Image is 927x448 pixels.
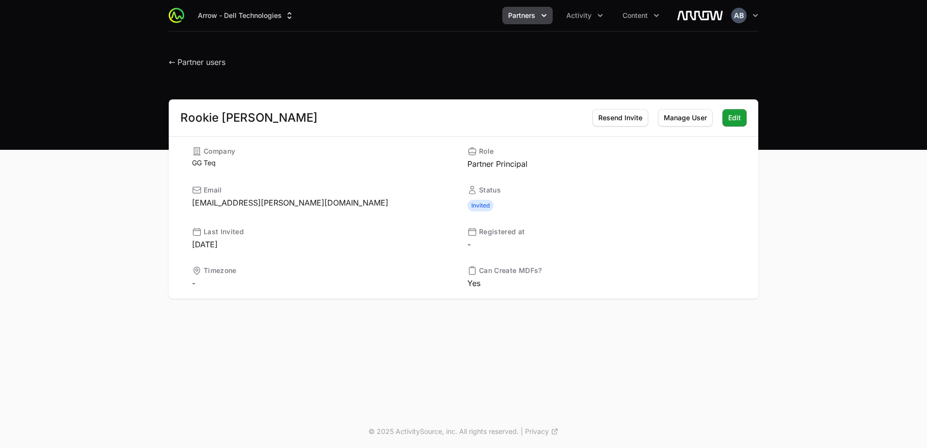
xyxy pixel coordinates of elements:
img: Arrow [677,6,723,25]
div: Activity menu [560,7,609,24]
button: Activity [560,7,609,24]
span: Registered at [479,227,525,237]
span: Activity [566,11,591,20]
span: Resend Invite [598,112,642,124]
span: Timezone [204,266,237,275]
span: Last Invited [204,227,244,237]
dd: - [467,239,735,250]
span: Content [623,11,648,20]
dd: - [192,277,460,289]
button: Resend Invite [592,109,648,127]
dd: Partner Principal [467,158,735,170]
div: Supplier switch menu [192,7,300,24]
span: Can Create MDFs? [479,266,542,275]
div: Rookie [PERSON_NAME] [180,112,318,124]
div: Partners menu [502,7,553,24]
button: Arrow - Dell Technologies [192,7,300,24]
div: Content menu [617,7,665,24]
div: Main navigation [184,7,665,24]
a: ← Partner users [169,57,225,67]
span: Company [204,146,235,156]
img: Ashlee Bruno [731,8,747,23]
button: Manage User [658,109,713,127]
button: Edit [722,109,747,127]
dd: Yes [467,277,735,289]
a: Privacy [525,427,559,436]
span: Partners [508,11,535,20]
span: | [521,427,523,436]
button: Content [617,7,665,24]
p: © 2025 ActivitySource, inc. All rights reserved. [368,427,519,436]
dd: [EMAIL_ADDRESS][PERSON_NAME][DOMAIN_NAME] [192,197,460,208]
span: Status [479,185,501,195]
span: Manage User [664,112,707,124]
dd: [DATE] [192,239,460,250]
span: Role [479,146,494,156]
button: Partners [502,7,553,24]
span: Edit [728,112,741,124]
img: ActivitySource [169,8,184,23]
span: Email [204,185,222,195]
dd: GG Teq [192,158,460,168]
